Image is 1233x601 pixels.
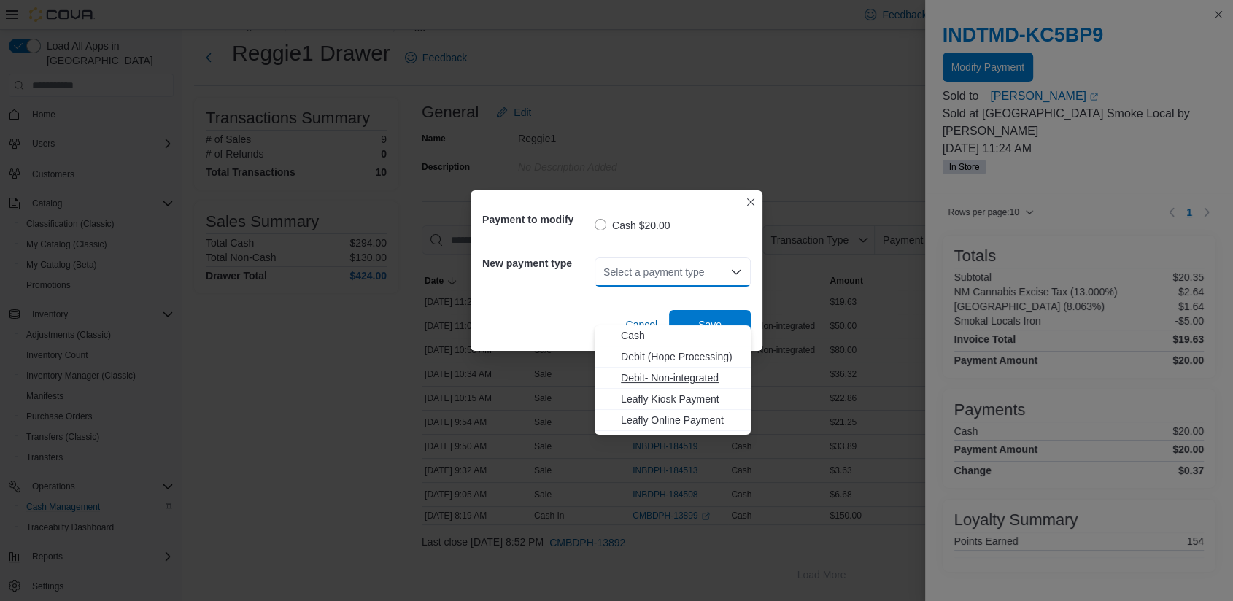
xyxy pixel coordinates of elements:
button: Close list of options [730,266,742,278]
button: Closes this modal window [742,193,759,211]
button: Debit- Non-integrated [595,368,751,389]
input: Accessible screen reader label [603,263,605,281]
button: Cancel [619,310,663,339]
span: Leafly Online Payment [621,413,742,427]
button: Leafly Kiosk Payment [595,389,751,410]
button: Debit (Hope Processing) [595,346,751,368]
span: Debit- Non-integrated [621,371,742,385]
button: Cash [595,325,751,346]
button: Leafly Online Payment [595,410,751,431]
span: Cancel [625,317,657,332]
span: Cash [621,328,742,343]
h5: New payment type [482,249,592,278]
button: Save [669,310,751,339]
div: Choose from the following options [595,325,751,431]
h5: Payment to modify [482,205,592,234]
span: Save [698,317,722,332]
label: Cash $20.00 [595,217,670,234]
span: Leafly Kiosk Payment [621,392,742,406]
span: Debit (Hope Processing) [621,349,742,364]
